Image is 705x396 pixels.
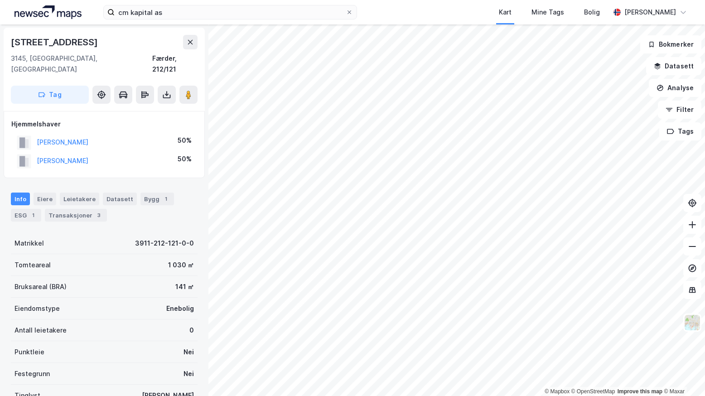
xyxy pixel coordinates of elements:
[94,211,103,220] div: 3
[175,281,194,292] div: 141 ㎡
[45,209,107,222] div: Transaksjoner
[658,101,701,119] button: Filter
[178,135,192,146] div: 50%
[618,388,662,395] a: Improve this map
[34,193,56,205] div: Eiere
[14,260,51,270] div: Tomteareal
[14,347,44,357] div: Punktleie
[531,7,564,18] div: Mine Tags
[183,347,194,357] div: Nei
[624,7,676,18] div: [PERSON_NAME]
[103,193,137,205] div: Datasett
[14,5,82,19] img: logo.a4113a55bc3d86da70a041830d287a7e.svg
[571,388,615,395] a: OpenStreetMap
[166,303,194,314] div: Enebolig
[660,353,705,396] iframe: Chat Widget
[11,35,100,49] div: [STREET_ADDRESS]
[140,193,174,205] div: Bygg
[649,79,701,97] button: Analyse
[14,325,67,336] div: Antall leietakere
[60,193,99,205] div: Leietakere
[168,260,194,270] div: 1 030 ㎡
[659,122,701,140] button: Tags
[14,281,67,292] div: Bruksareal (BRA)
[11,53,152,75] div: 3145, [GEOGRAPHIC_DATA], [GEOGRAPHIC_DATA]
[646,57,701,75] button: Datasett
[11,119,197,130] div: Hjemmelshaver
[189,325,194,336] div: 0
[115,5,346,19] input: Søk på adresse, matrikkel, gårdeiere, leietakere eller personer
[14,368,50,379] div: Festegrunn
[178,154,192,164] div: 50%
[11,86,89,104] button: Tag
[14,303,60,314] div: Eiendomstype
[545,388,570,395] a: Mapbox
[152,53,198,75] div: Færder, 212/121
[161,194,170,203] div: 1
[14,238,44,249] div: Matrikkel
[499,7,512,18] div: Kart
[29,211,38,220] div: 1
[640,35,701,53] button: Bokmerker
[11,193,30,205] div: Info
[135,238,194,249] div: 3911-212-121-0-0
[584,7,600,18] div: Bolig
[11,209,41,222] div: ESG
[684,314,701,331] img: Z
[183,368,194,379] div: Nei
